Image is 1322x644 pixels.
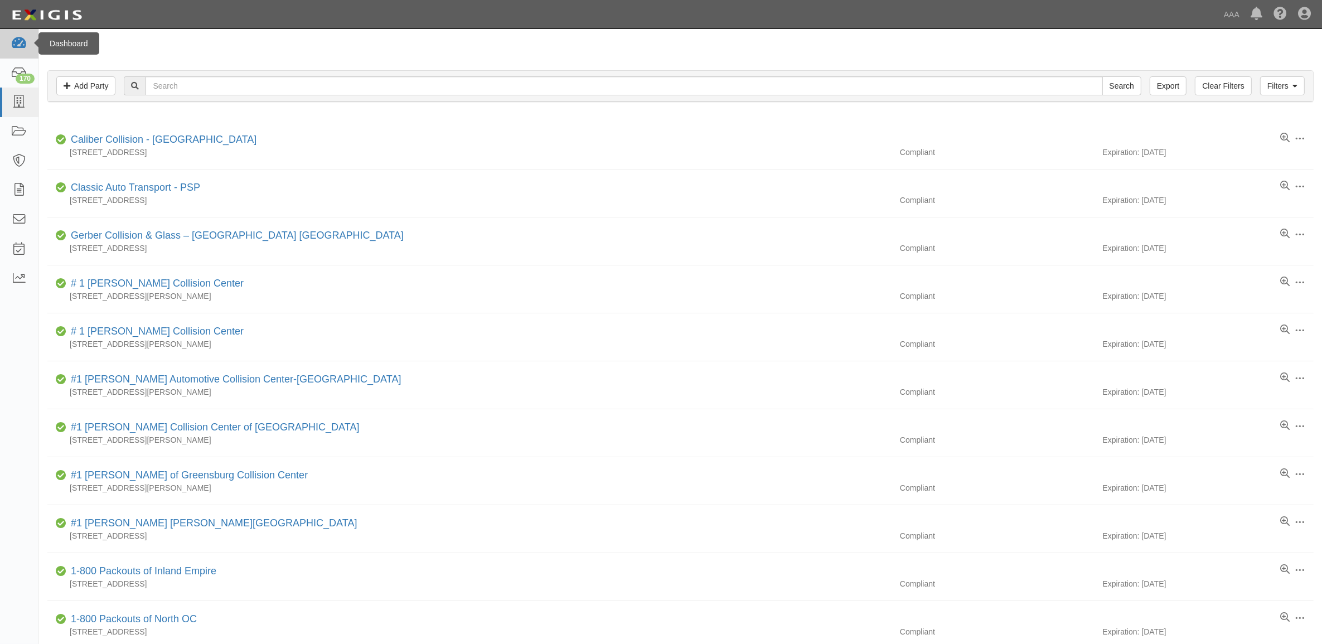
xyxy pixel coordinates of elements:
[1103,482,1314,493] div: Expiration: [DATE]
[1260,76,1305,95] a: Filters
[66,420,360,435] div: #1 Cochran Collision Center of Greensburg
[892,386,1103,398] div: Compliant
[1280,516,1290,527] a: View results summary
[1103,147,1314,158] div: Expiration: [DATE]
[56,472,66,480] i: Compliant
[71,565,216,577] a: 1-800 Packouts of Inland Empire
[47,42,1314,56] h1: Parties
[71,469,308,481] a: #1 [PERSON_NAME] of Greensburg Collision Center
[38,32,99,55] div: Dashboard
[1103,195,1314,206] div: Expiration: [DATE]
[47,243,892,254] div: [STREET_ADDRESS]
[8,5,85,25] img: logo-5460c22ac91f19d4615b14bd174203de0afe785f0fc80cf4dbbc73dc1793850b.png
[56,280,66,288] i: Compliant
[66,516,357,531] div: #1 Cochran Robinson Township
[56,76,115,95] a: Add Party
[892,338,1103,350] div: Compliant
[66,468,308,483] div: #1 Cochran of Greensburg Collision Center
[892,434,1103,446] div: Compliant
[71,134,256,145] a: Caliber Collision - [GEOGRAPHIC_DATA]
[1103,626,1314,637] div: Expiration: [DATE]
[56,184,66,192] i: Compliant
[56,616,66,623] i: Compliant
[71,278,244,289] a: # 1 [PERSON_NAME] Collision Center
[892,626,1103,637] div: Compliant
[1195,76,1251,95] a: Clear Filters
[66,181,200,195] div: Classic Auto Transport - PSP
[56,520,66,527] i: Compliant
[892,243,1103,254] div: Compliant
[1218,3,1245,26] a: AAA
[16,74,35,84] div: 170
[1280,564,1290,575] a: View results summary
[47,626,892,637] div: [STREET_ADDRESS]
[892,482,1103,493] div: Compliant
[56,424,66,432] i: Compliant
[1280,372,1290,384] a: View results summary
[1103,338,1314,350] div: Expiration: [DATE]
[56,328,66,336] i: Compliant
[47,386,892,398] div: [STREET_ADDRESS][PERSON_NAME]
[892,195,1103,206] div: Compliant
[71,230,404,241] a: Gerber Collision & Glass – [GEOGRAPHIC_DATA] [GEOGRAPHIC_DATA]
[56,568,66,575] i: Compliant
[47,434,892,446] div: [STREET_ADDRESS][PERSON_NAME]
[56,136,66,144] i: Compliant
[66,277,244,291] div: # 1 Cochran Collision Center
[47,482,892,493] div: [STREET_ADDRESS][PERSON_NAME]
[1280,181,1290,192] a: View results summary
[66,133,256,147] div: Caliber Collision - Gainesville
[71,374,401,385] a: #1 [PERSON_NAME] Automotive Collision Center-[GEOGRAPHIC_DATA]
[1103,578,1314,589] div: Expiration: [DATE]
[66,229,404,243] div: Gerber Collision & Glass – Houston Brighton
[47,195,892,206] div: [STREET_ADDRESS]
[1103,530,1314,541] div: Expiration: [DATE]
[1280,612,1290,623] a: View results summary
[892,147,1103,158] div: Compliant
[66,564,216,579] div: 1-800 Packouts of Inland Empire
[66,372,401,387] div: #1 Cochran Automotive Collision Center-Monroeville
[71,422,360,433] a: #1 [PERSON_NAME] Collision Center of [GEOGRAPHIC_DATA]
[71,326,244,337] a: # 1 [PERSON_NAME] Collision Center
[56,232,66,240] i: Compliant
[66,612,197,627] div: 1-800 Packouts of North OC
[71,182,200,193] a: Classic Auto Transport - PSP
[892,290,1103,302] div: Compliant
[1280,229,1290,240] a: View results summary
[71,613,197,624] a: 1-800 Packouts of North OC
[1280,277,1290,288] a: View results summary
[1273,8,1287,21] i: Help Center - Complianz
[47,338,892,350] div: [STREET_ADDRESS][PERSON_NAME]
[56,376,66,384] i: Compliant
[1280,468,1290,480] a: View results summary
[1103,290,1314,302] div: Expiration: [DATE]
[1280,325,1290,336] a: View results summary
[66,325,244,339] div: # 1 Cochran Collision Center
[47,578,892,589] div: [STREET_ADDRESS]
[47,530,892,541] div: [STREET_ADDRESS]
[47,147,892,158] div: [STREET_ADDRESS]
[1103,434,1314,446] div: Expiration: [DATE]
[1103,386,1314,398] div: Expiration: [DATE]
[1103,243,1314,254] div: Expiration: [DATE]
[1280,420,1290,432] a: View results summary
[146,76,1102,95] input: Search
[1280,133,1290,144] a: View results summary
[892,578,1103,589] div: Compliant
[1150,76,1187,95] a: Export
[71,517,357,529] a: #1 [PERSON_NAME] [PERSON_NAME][GEOGRAPHIC_DATA]
[892,530,1103,541] div: Compliant
[1102,76,1141,95] input: Search
[47,290,892,302] div: [STREET_ADDRESS][PERSON_NAME]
